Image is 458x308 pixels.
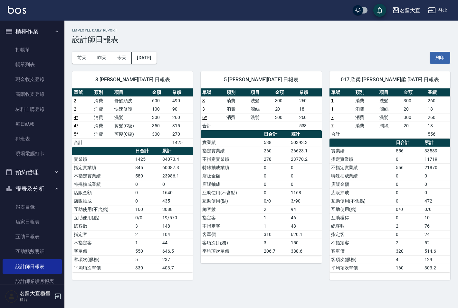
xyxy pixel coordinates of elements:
[72,205,134,213] td: 互助使用(不含點)
[171,122,193,130] td: 315
[134,255,161,264] td: 5
[72,52,92,64] button: 前天
[72,264,134,272] td: 平均項次單價
[262,172,289,180] td: 0
[3,214,62,229] a: 店家日報表
[201,122,225,130] td: 合計
[262,230,289,239] td: 310
[423,255,450,264] td: 129
[201,172,262,180] td: 店販金額
[262,180,289,188] td: 0
[378,88,402,97] th: 項目
[394,188,423,197] td: 0
[161,247,193,255] td: 646.5
[249,96,273,105] td: 洗髮
[74,106,76,112] a: 2
[72,230,134,239] td: 指定客
[134,247,161,255] td: 550
[150,88,171,97] th: 金額
[354,96,378,105] td: 消費
[249,113,273,122] td: 洗髮
[289,230,321,239] td: 620.1
[262,138,289,147] td: 538
[426,105,450,113] td: 18
[423,197,450,205] td: 472
[72,88,193,147] table: a dense table
[423,147,450,155] td: 33589
[378,113,402,122] td: 洗髮
[402,113,426,122] td: 300
[134,155,161,163] td: 1425
[354,105,378,113] td: 消費
[201,247,262,255] td: 平均項次單價
[201,88,321,130] table: a dense table
[3,23,62,40] button: 櫃檯作業
[161,205,193,213] td: 3088
[161,180,193,188] td: 0
[171,130,193,138] td: 270
[134,213,161,222] td: 0/0
[262,222,289,230] td: 1
[394,213,423,222] td: 0
[329,255,394,264] td: 客項次(服務)
[161,255,193,264] td: 237
[273,96,298,105] td: 300
[72,222,134,230] td: 總客數
[3,274,62,289] a: 設計師業績月報表
[3,164,62,181] button: 預約管理
[289,180,321,188] td: 0
[72,88,92,97] th: 單號
[249,88,273,97] th: 項目
[423,180,450,188] td: 0
[132,52,156,64] button: [DATE]
[426,113,450,122] td: 260
[72,247,134,255] td: 客單價
[161,163,193,172] td: 60087.3
[262,239,289,247] td: 3
[72,155,134,163] td: 實業績
[298,122,322,130] td: 538
[262,130,289,139] th: 日合計
[201,130,321,256] table: a dense table
[423,264,450,272] td: 303.2
[329,230,394,239] td: 指定客
[329,172,394,180] td: 特殊抽成業績
[394,172,423,180] td: 0
[298,113,322,122] td: 260
[394,139,423,147] th: 日合計
[329,88,450,139] table: a dense table
[134,163,161,172] td: 845
[201,155,262,163] td: 不指定實業績
[329,180,394,188] td: 店販金額
[423,239,450,247] td: 52
[134,188,161,197] td: 0
[402,105,426,113] td: 20
[150,96,171,105] td: 600
[394,222,423,230] td: 2
[113,105,150,113] td: 快速修護
[225,96,249,105] td: 消費
[262,163,289,172] td: 0
[72,163,134,172] td: 指定實業績
[423,155,450,163] td: 11719
[3,42,62,57] a: 打帳單
[394,155,423,163] td: 0
[423,213,450,222] td: 10
[262,247,289,255] td: 206.7
[3,229,62,244] a: 互助日報表
[423,188,450,197] td: 0
[426,130,450,138] td: 556
[92,122,113,130] td: 消費
[423,139,450,147] th: 累計
[92,96,113,105] td: 消費
[134,239,161,247] td: 1
[289,130,321,139] th: 累計
[394,230,423,239] td: 0
[134,264,161,272] td: 330
[72,172,134,180] td: 不指定實業績
[426,122,450,130] td: 18
[289,155,321,163] td: 23770.2
[201,239,262,247] td: 客項次(服務)
[113,130,150,138] td: 剪髮(C級)
[289,222,321,230] td: 48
